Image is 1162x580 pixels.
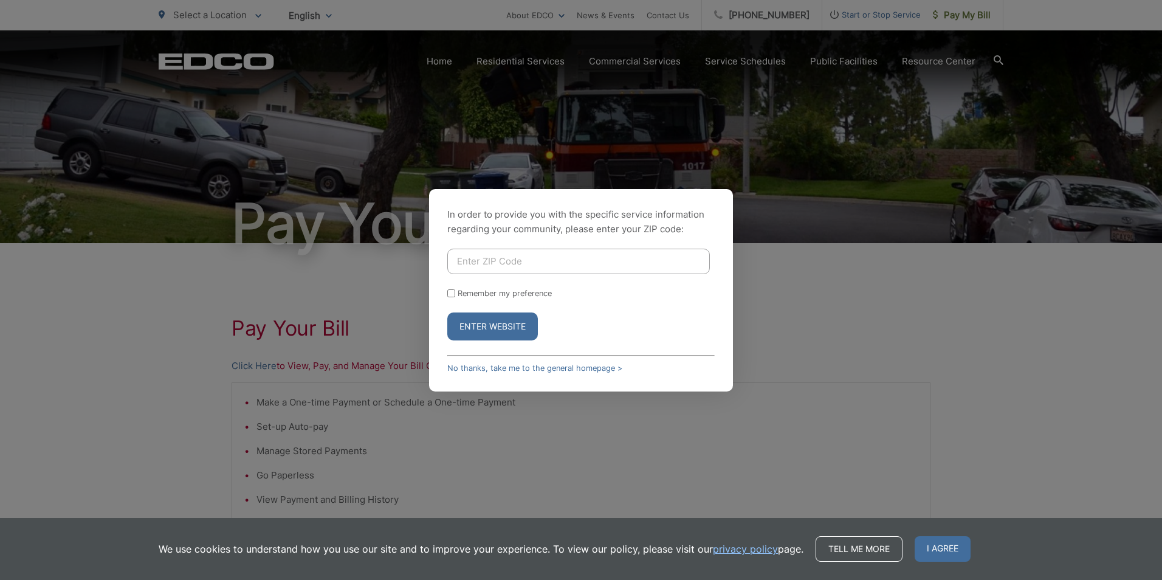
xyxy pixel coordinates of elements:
[713,542,778,556] a: privacy policy
[458,289,552,298] label: Remember my preference
[447,312,538,340] button: Enter Website
[816,536,902,562] a: Tell me more
[447,249,710,274] input: Enter ZIP Code
[447,364,622,373] a: No thanks, take me to the general homepage >
[447,207,715,236] p: In order to provide you with the specific service information regarding your community, please en...
[915,536,971,562] span: I agree
[159,542,803,556] p: We use cookies to understand how you use our site and to improve your experience. To view our pol...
